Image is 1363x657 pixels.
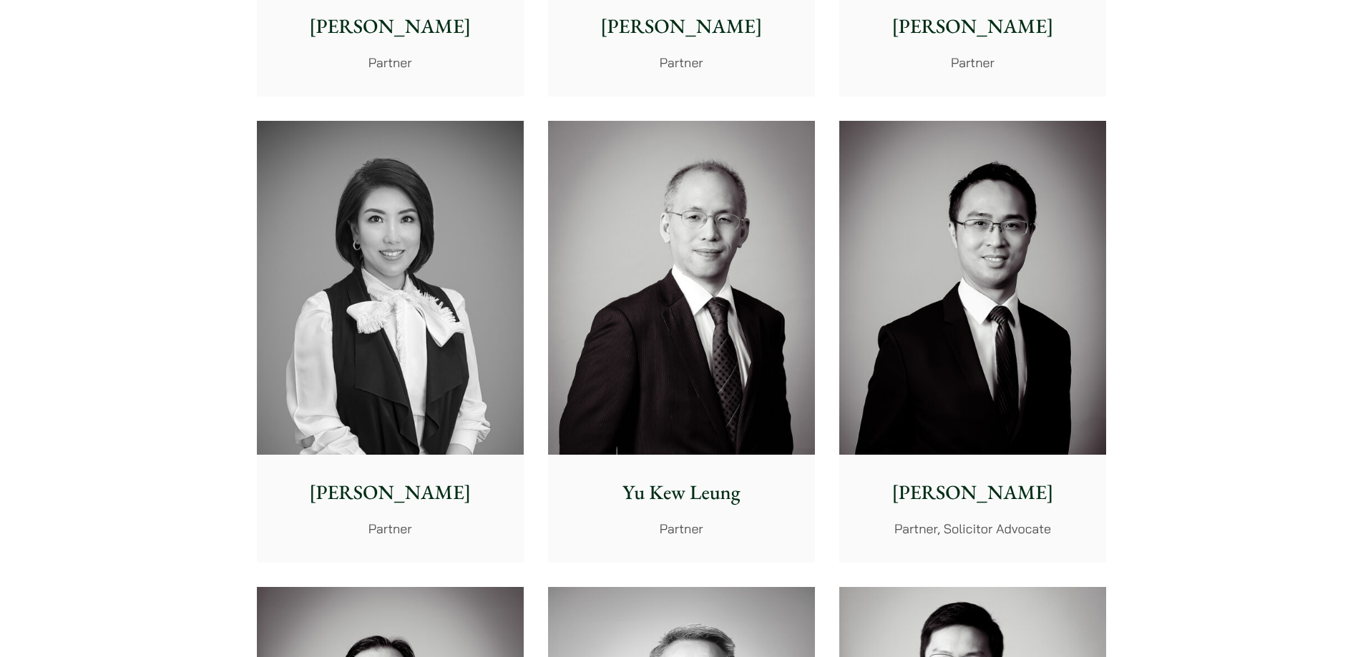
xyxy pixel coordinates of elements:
p: [PERSON_NAME] [268,11,512,41]
p: Partner [268,519,512,538]
p: Partner [268,53,512,72]
p: [PERSON_NAME] [560,11,803,41]
p: Partner [560,53,803,72]
p: [PERSON_NAME] [268,478,512,508]
p: Partner [851,53,1095,72]
p: [PERSON_NAME] [851,11,1095,41]
a: Yu Kew Leung Partner [548,121,815,563]
p: Yu Kew Leung [560,478,803,508]
a: [PERSON_NAME] Partner [257,121,524,563]
p: Partner, Solicitor Advocate [851,519,1095,538]
a: [PERSON_NAME] Partner, Solicitor Advocate [839,121,1106,563]
p: [PERSON_NAME] [851,478,1095,508]
p: Partner [560,519,803,538]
